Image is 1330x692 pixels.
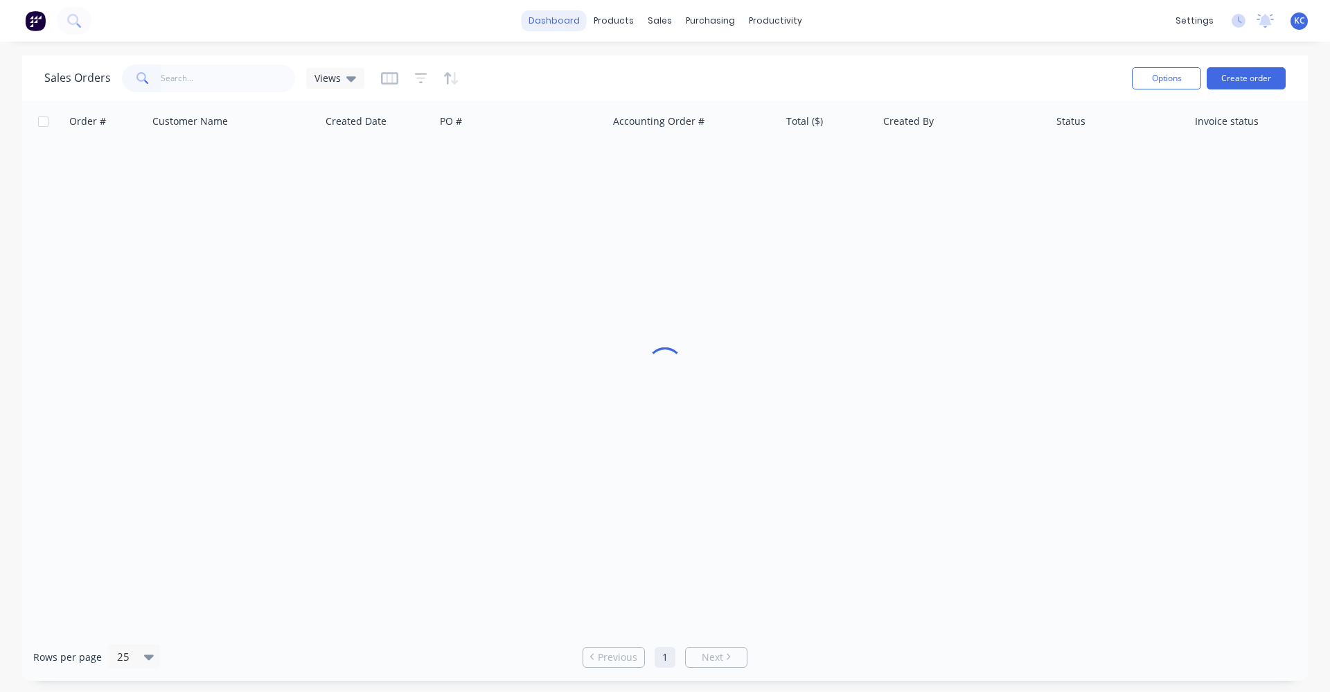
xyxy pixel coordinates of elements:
[161,64,296,92] input: Search...
[314,71,341,85] span: Views
[686,650,747,664] a: Next page
[1056,114,1085,128] div: Status
[1195,114,1259,128] div: Invoice status
[613,114,704,128] div: Accounting Order #
[679,10,742,31] div: purchasing
[742,10,809,31] div: productivity
[1132,67,1201,89] button: Options
[577,647,753,668] ul: Pagination
[641,10,679,31] div: sales
[152,114,228,128] div: Customer Name
[44,71,111,85] h1: Sales Orders
[883,114,934,128] div: Created By
[33,650,102,664] span: Rows per page
[25,10,46,31] img: Factory
[1207,67,1286,89] button: Create order
[440,114,462,128] div: PO #
[598,650,637,664] span: Previous
[786,114,823,128] div: Total ($)
[587,10,641,31] div: products
[1294,15,1305,27] span: KC
[583,650,644,664] a: Previous page
[1169,10,1221,31] div: settings
[326,114,387,128] div: Created Date
[522,10,587,31] a: dashboard
[69,114,106,128] div: Order #
[702,650,723,664] span: Next
[655,647,675,668] a: Page 1 is your current page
